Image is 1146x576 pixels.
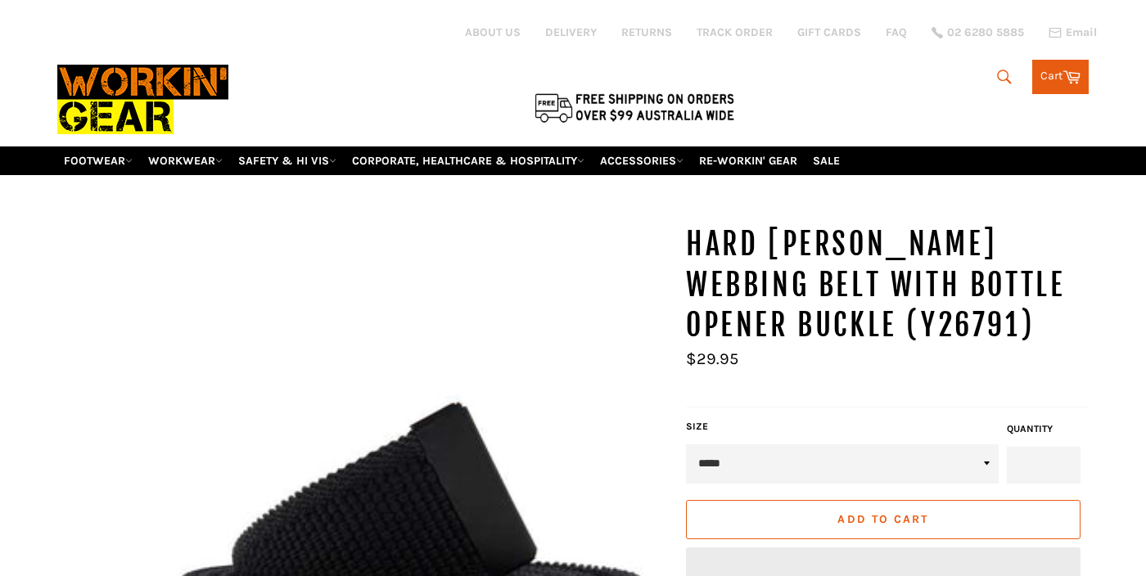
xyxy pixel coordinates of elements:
a: CORPORATE, HEALTHCARE & HOSPITALITY [345,146,591,175]
a: TRACK ORDER [697,25,773,40]
a: 02 6280 5885 [932,27,1024,38]
a: ABOUT US [465,25,521,40]
a: RETURNS [621,25,672,40]
img: Flat $9.95 shipping Australia wide [532,90,737,124]
a: RE-WORKIN' GEAR [693,146,804,175]
span: 02 6280 5885 [947,27,1024,38]
a: SALE [806,146,846,175]
label: Quantity [1007,422,1081,436]
a: SAFETY & HI VIS [232,146,343,175]
a: FOOTWEAR [57,146,139,175]
label: Size [686,420,999,434]
h1: HARD [PERSON_NAME] Webbing Belt with Bottle Opener Buckle (Y26791) [686,224,1089,346]
img: Workin Gear leaders in Workwear, Safety Boots, PPE, Uniforms. Australia's No.1 in Workwear [57,53,228,146]
span: Email [1066,27,1097,38]
a: WORKWEAR [142,146,229,175]
a: Email [1049,26,1097,39]
a: GIFT CARDS [797,25,861,40]
a: DELIVERY [545,25,597,40]
button: Add to Cart [686,500,1081,539]
a: Cart [1032,60,1089,94]
span: $29.95 [686,349,738,368]
a: FAQ [886,25,907,40]
span: Add to Cart [837,512,928,526]
a: ACCESSORIES [593,146,690,175]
